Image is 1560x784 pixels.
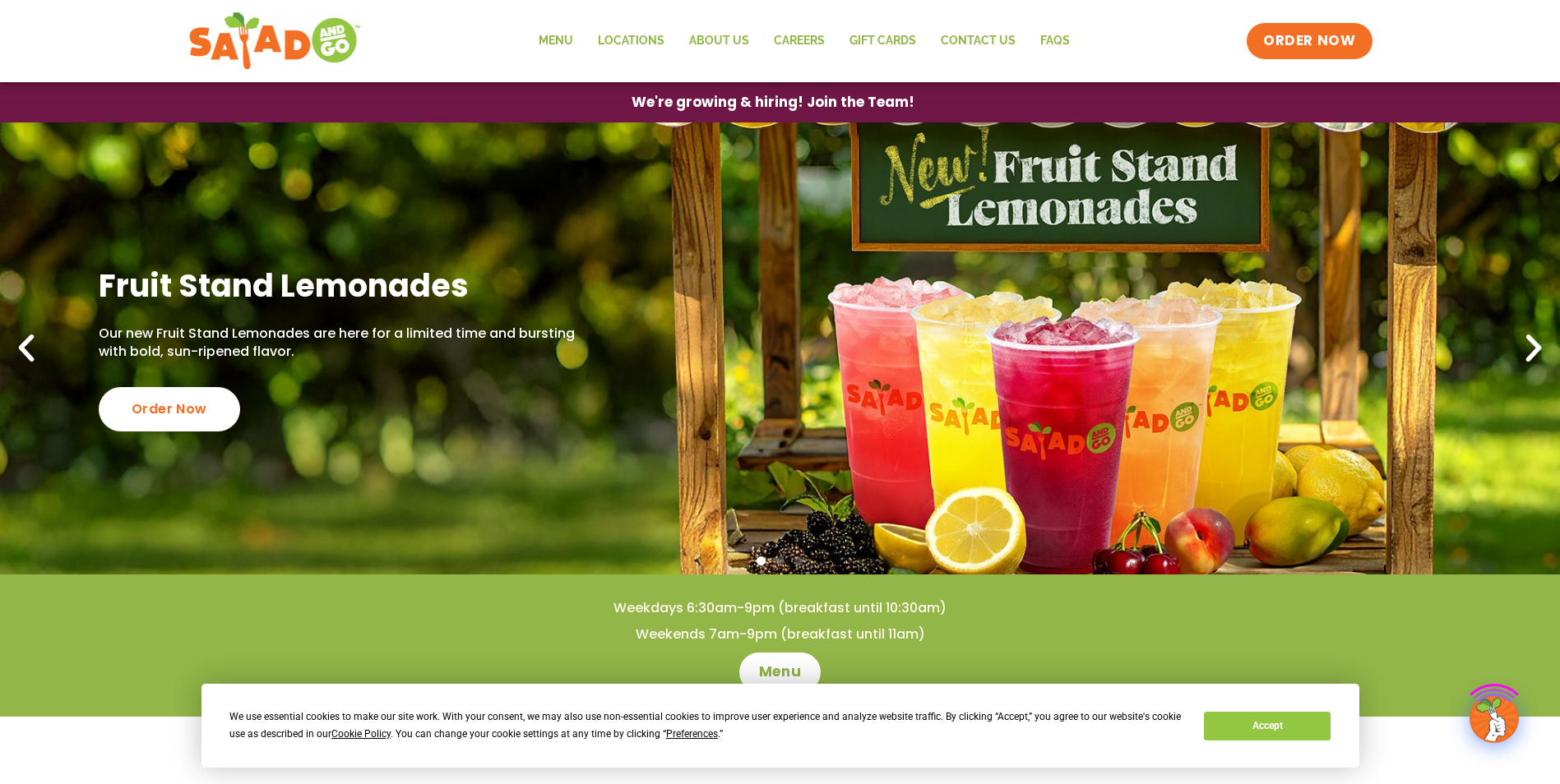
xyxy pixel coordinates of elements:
div: Previous slide [8,330,44,367]
h4: Weekdays 6:30am-9pm (breakfast until 10:30am) [33,599,1527,617]
div: Order Now [99,387,240,431]
div: Cookie Consent Prompt [201,684,1359,768]
a: FAQs [1028,22,1082,60]
a: Menu [526,22,586,60]
p: Our new Fruit Stand Lemonades are here for a limited time and bursting with bold, sun-ripened fla... [99,325,581,362]
span: Go to slide 1 [757,556,766,565]
a: Careers [761,22,837,60]
a: Menu [739,653,821,692]
h4: Weekends 7am-9pm (breakfast until 11am) [33,625,1527,643]
span: Menu [759,662,801,682]
span: Cookie Policy [331,728,391,740]
span: Go to slide 3 [794,556,803,565]
div: We use essential cookies to make our site work. With your consent, we may also use non-essential ... [229,708,1184,743]
a: ORDER NOW [1247,23,1372,59]
button: Accept [1204,712,1331,740]
span: ORDER NOW [1263,31,1355,51]
span: Preferences [666,728,718,740]
img: new-SAG-logo-768×292 [188,8,362,74]
div: Next slide [1516,330,1552,367]
a: About Us [677,22,761,60]
span: We're growing & hiring! Join the Team! [632,95,914,109]
nav: Menu [526,22,1082,60]
a: We're growing & hiring! Join the Team! [607,83,939,122]
a: Contact Us [928,22,1028,60]
span: Go to slide 2 [775,556,785,565]
h2: Fruit Stand Lemonades [99,265,581,306]
a: Locations [586,22,677,60]
a: GIFT CARDS [837,22,928,60]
